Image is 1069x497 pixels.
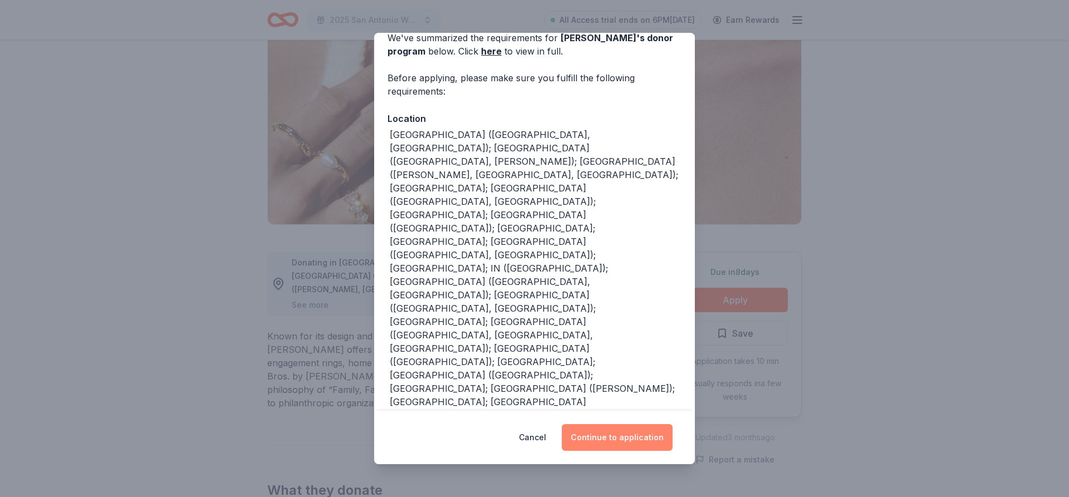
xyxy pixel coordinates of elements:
div: Location [388,111,681,126]
button: Continue to application [562,424,673,451]
div: We've summarized the requirements for below. Click to view in full. [388,31,681,58]
div: Before applying, please make sure you fulfill the following requirements: [388,71,681,98]
a: here [481,45,502,58]
button: Cancel [519,424,546,451]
